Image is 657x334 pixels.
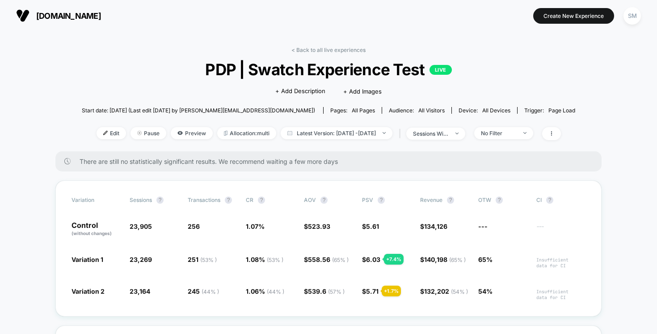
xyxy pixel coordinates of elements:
span: 140,198 [424,256,466,263]
span: ( 57 % ) [328,288,345,295]
span: 23,164 [130,287,150,295]
img: end [137,131,142,135]
img: end [455,133,459,134]
img: Visually logo [16,9,29,22]
span: Insufficient data for CI [536,257,585,269]
span: 539.6 [308,287,345,295]
span: 1.08 % [246,256,283,263]
span: 134,126 [424,223,447,230]
span: 1.06 % [246,287,284,295]
span: Page Load [548,107,575,114]
span: Transactions [188,197,220,203]
button: SM [621,7,644,25]
span: 5.71 [366,287,379,295]
span: PSV [362,197,373,203]
p: LIVE [430,65,452,75]
span: Pause [131,127,166,139]
button: Create New Experience [533,8,614,24]
div: Trigger: [524,107,575,114]
span: Revenue [420,197,442,203]
span: OTW [478,197,527,204]
span: ( 65 % ) [449,257,466,263]
span: $ [362,256,380,263]
span: --- [478,223,488,230]
span: all devices [482,107,510,114]
span: 65% [478,256,493,263]
span: CR [246,197,253,203]
span: $ [304,287,345,295]
div: No Filter [481,130,517,137]
span: $ [420,287,468,295]
span: 245 [188,287,219,295]
span: + Add Description [275,87,325,96]
span: [DOMAIN_NAME] [36,11,101,21]
span: 132,202 [424,287,468,295]
button: ? [258,197,265,204]
span: 256 [188,223,200,230]
span: $ [420,256,466,263]
button: [DOMAIN_NAME] [13,9,104,23]
span: 1.07 % [246,223,265,230]
span: $ [420,223,447,230]
div: + 7.4 % [384,254,404,265]
span: Latest Version: [DATE] - [DATE] [281,127,392,139]
div: + 1.7 % [382,286,401,296]
span: Edit [97,127,126,139]
span: + Add Images [343,88,382,95]
span: All Visitors [418,107,445,114]
button: ? [156,197,164,204]
img: edit [103,131,108,135]
span: AOV [304,197,316,203]
button: ? [320,197,328,204]
span: --- [536,224,585,237]
span: 558.56 [308,256,349,263]
span: | [397,127,406,140]
span: 23,905 [130,223,152,230]
span: Sessions [130,197,152,203]
button: ? [447,197,454,204]
button: ? [378,197,385,204]
span: (without changes) [72,231,112,236]
div: SM [623,7,641,25]
span: Insufficient data for CI [536,289,585,300]
span: CI [536,197,585,204]
span: 523.93 [308,223,330,230]
p: Control [72,222,121,237]
span: Allocation: multi [217,127,276,139]
span: $ [362,223,379,230]
img: rebalance [224,131,227,136]
span: Device: [451,107,517,114]
span: 5.61 [366,223,379,230]
span: 6.03 [366,256,380,263]
span: ( 54 % ) [451,288,468,295]
img: calendar [287,131,292,135]
span: Preview [171,127,213,139]
span: ( 53 % ) [200,257,217,263]
div: Pages: [330,107,375,114]
span: There are still no statistically significant results. We recommend waiting a few more days [80,158,584,165]
span: $ [304,256,349,263]
span: 251 [188,256,217,263]
span: Variation 2 [72,287,105,295]
span: ( 44 % ) [267,288,284,295]
span: 54% [478,287,493,295]
img: end [523,132,526,134]
img: end [383,132,386,134]
a: < Back to all live experiences [291,47,366,53]
span: 23,269 [130,256,152,263]
span: ( 53 % ) [267,257,283,263]
span: $ [362,287,379,295]
span: PDP | Swatch Experience Test [106,60,550,79]
button: ? [546,197,553,204]
span: all pages [352,107,375,114]
div: Audience: [389,107,445,114]
span: Variation 1 [72,256,103,263]
span: $ [304,223,330,230]
span: ( 65 % ) [332,257,349,263]
span: Start date: [DATE] (Last edit [DATE] by [PERSON_NAME][EMAIL_ADDRESS][DOMAIN_NAME]) [82,107,315,114]
button: ? [496,197,503,204]
span: ( 44 % ) [202,288,219,295]
span: Variation [72,197,121,204]
button: ? [225,197,232,204]
div: sessions with impression [413,130,449,137]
